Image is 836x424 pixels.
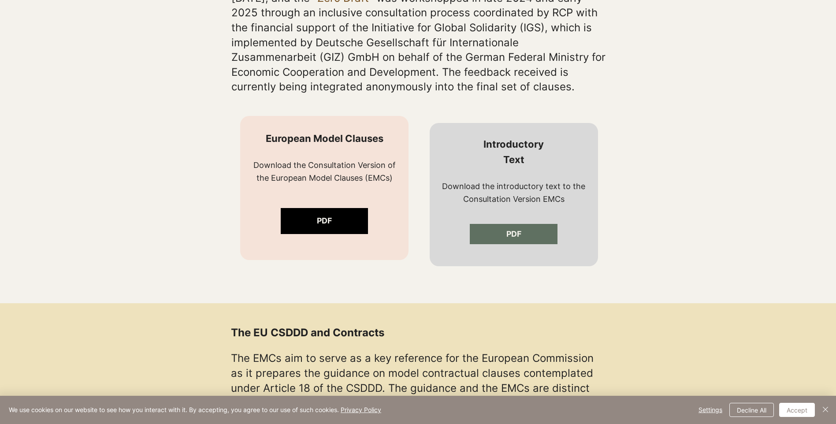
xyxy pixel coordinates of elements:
[253,160,396,182] span: Download the Consultation Version of the European Model Clauses (EMCs)
[317,216,332,227] span: PDF
[820,404,831,415] img: Close
[729,403,774,417] button: Decline All
[820,403,831,417] button: Close
[281,208,368,234] a: PDF
[442,182,585,204] span: Download the introductory text to the Consultation Version EMCs
[9,406,381,414] span: We use cookies on our website to see how you interact with it. By accepting, you agree to our use...
[483,138,544,165] span: Introductory Text
[341,406,381,413] a: Privacy Policy
[699,403,722,417] span: Settings
[470,224,557,244] a: PDF
[506,229,521,240] span: PDF
[231,326,384,339] span: The EU CSDDD and Contracts
[779,403,815,417] button: Accept
[266,133,383,144] span: European Model Clauses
